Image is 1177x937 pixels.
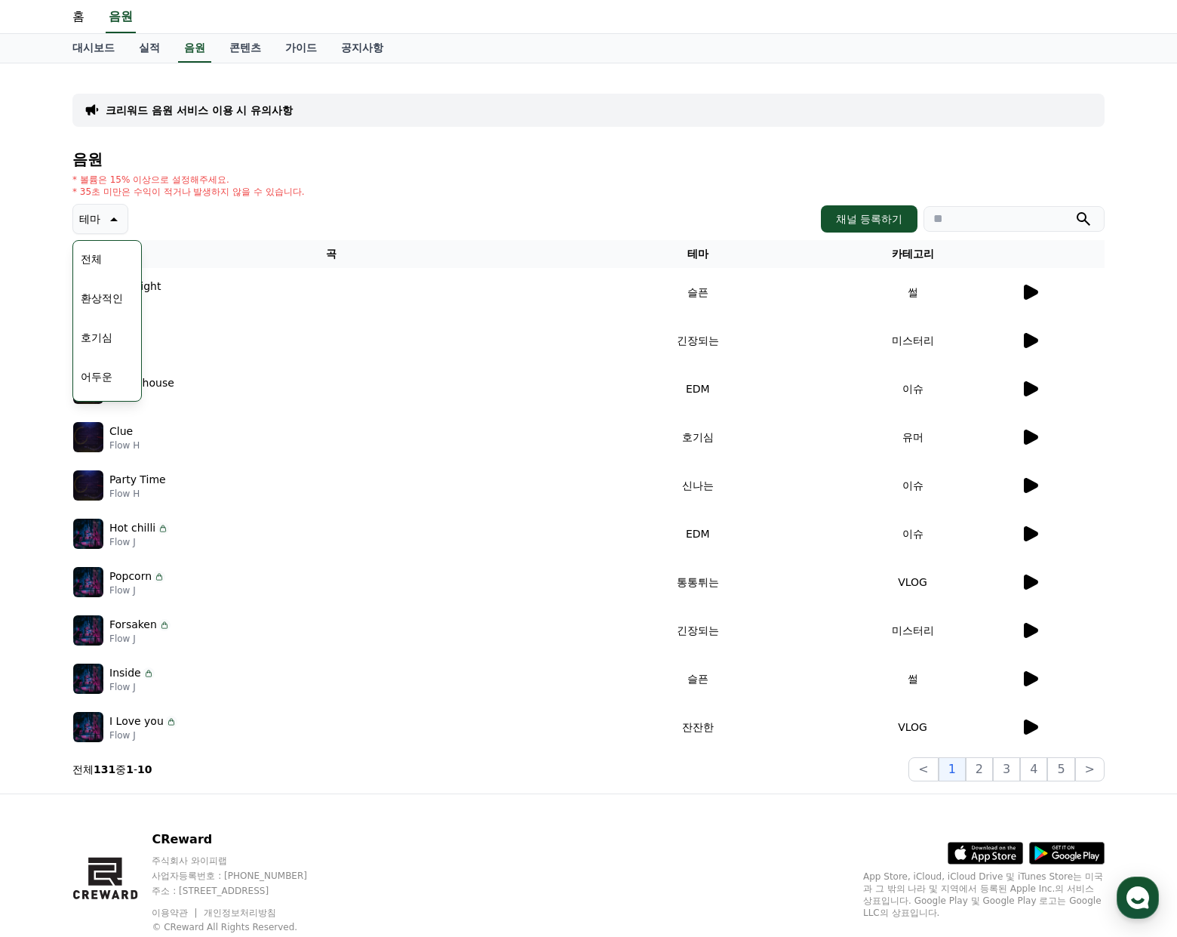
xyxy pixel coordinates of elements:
[152,831,336,849] p: CReward
[106,103,293,118] a: 크리워드 음원 서비스 이용 시 유의사항
[590,316,805,365] td: 긴장되는
[73,470,103,501] img: music
[106,2,136,33] a: 음원
[966,757,993,781] button: 2
[805,703,1020,751] td: VLOG
[109,584,165,596] p: Flow J
[178,34,211,63] a: 음원
[590,703,805,751] td: 잔잔한
[1075,757,1105,781] button: >
[590,655,805,703] td: 슬픈
[152,921,336,933] p: © CReward All Rights Reserved.
[273,34,329,63] a: 가이드
[109,617,157,633] p: Forsaken
[805,268,1020,316] td: 썰
[993,757,1020,781] button: 3
[109,520,155,536] p: Hot chilli
[72,186,305,198] p: * 35초 미만은 수익이 적거나 발생하지 않을 수 있습니다.
[1047,757,1074,781] button: 5
[821,205,917,233] button: 채널 등록하기
[805,606,1020,655] td: 미스터리
[805,655,1020,703] td: 썰
[73,712,103,742] img: music
[109,472,166,488] p: Party Time
[152,855,336,867] p: 주식회사 와이피랩
[805,316,1020,365] td: 미스터리
[48,501,57,513] span: 홈
[75,321,118,354] button: 호기심
[94,763,115,775] strong: 131
[73,567,103,597] img: music
[75,282,129,315] button: 환상적인
[590,606,805,655] td: 긴장되는
[939,757,966,781] button: 1
[805,461,1020,510] td: 이슈
[152,908,199,918] a: 이용약관
[805,558,1020,606] td: VLOG
[109,681,155,693] p: Flow J
[109,569,152,584] p: Popcorn
[109,714,164,729] p: I Love you
[590,365,805,413] td: EDM
[138,502,156,514] span: 대화
[109,424,133,439] p: Clue
[805,365,1020,413] td: 이슈
[72,151,1105,168] h4: 음원
[72,174,305,186] p: * 볼륨은 15% 이상으로 설정해주세요.
[329,34,395,63] a: 공지사항
[73,664,103,694] img: music
[590,510,805,558] td: EDM
[233,501,251,513] span: 설정
[109,729,177,741] p: Flow J
[590,268,805,316] td: 슬픈
[109,633,171,645] p: Flow J
[805,240,1020,268] th: 카테고리
[805,510,1020,558] td: 이슈
[137,763,152,775] strong: 10
[72,240,590,268] th: 곡
[204,908,276,918] a: 개인정보처리방침
[126,763,134,775] strong: 1
[72,204,128,234] button: 테마
[79,208,100,230] p: 테마
[75,242,108,276] button: 전체
[73,519,103,549] img: music
[908,757,938,781] button: <
[805,413,1020,461] td: 유머
[863,871,1105,919] p: App Store, iCloud, iCloud Drive 및 iTunes Store는 미국과 그 밖의 나라 및 지역에서 등록된 Apple Inc.의 서비스 상표입니다. Goo...
[109,391,174,403] p: Flow H
[109,536,169,548] p: Flow J
[152,885,336,897] p: 주소 : [STREET_ADDRESS]
[217,34,273,63] a: 콘텐츠
[73,422,103,452] img: music
[590,558,805,606] td: 통통튀는
[100,479,195,516] a: 대화
[590,240,805,268] th: 테마
[152,870,336,882] p: 사업자등록번호 : [PHONE_NUMBER]
[75,360,118,393] button: 어두운
[109,439,140,452] p: Flow H
[109,488,166,500] p: Flow H
[590,413,805,461] td: 호기심
[1020,757,1047,781] button: 4
[72,762,152,777] p: 전체 중 -
[109,665,141,681] p: Inside
[5,479,100,516] a: 홈
[195,479,290,516] a: 설정
[590,461,805,510] td: 신나는
[60,34,127,63] a: 대시보드
[73,615,103,646] img: music
[60,2,97,33] a: 홈
[127,34,172,63] a: 실적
